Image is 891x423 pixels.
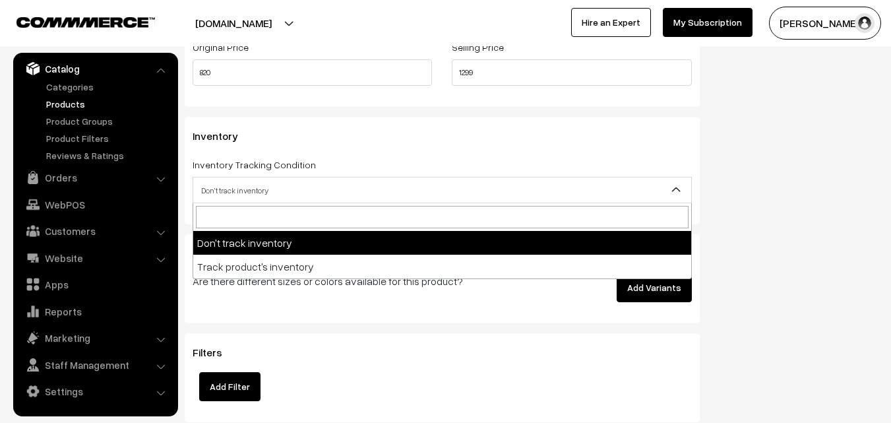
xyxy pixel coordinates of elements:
[16,57,173,81] a: Catalog
[193,129,254,143] span: Inventory
[16,326,173,350] a: Marketing
[16,353,173,377] a: Staff Management
[571,8,651,37] a: Hire an Expert
[43,114,173,128] a: Product Groups
[16,17,155,27] img: COMMMERCE
[16,300,173,323] a: Reports
[16,219,173,243] a: Customers
[199,372,261,401] button: Add Filter
[769,7,881,40] button: [PERSON_NAME]
[149,7,318,40] button: [DOMAIN_NAME]
[43,97,173,111] a: Products
[193,346,238,359] span: Filters
[43,131,173,145] a: Product Filters
[193,158,316,172] label: Inventory Tracking Condition
[193,40,249,54] label: Original Price
[16,273,173,296] a: Apps
[617,273,692,302] button: Add Variants
[193,177,692,203] span: Don't track inventory
[452,59,691,86] input: Selling Price
[16,379,173,403] a: Settings
[855,13,875,33] img: user
[193,179,691,202] span: Don't track inventory
[452,40,504,54] label: Selling Price
[663,8,753,37] a: My Subscription
[16,166,173,189] a: Orders
[16,13,132,29] a: COMMMERCE
[193,231,691,255] li: Don't track inventory
[193,255,691,278] li: Track product's inventory
[193,59,432,86] input: Original Price
[43,80,173,94] a: Categories
[16,246,173,270] a: Website
[193,273,518,289] p: Are there different sizes or colors available for this product?
[43,148,173,162] a: Reviews & Ratings
[16,193,173,216] a: WebPOS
